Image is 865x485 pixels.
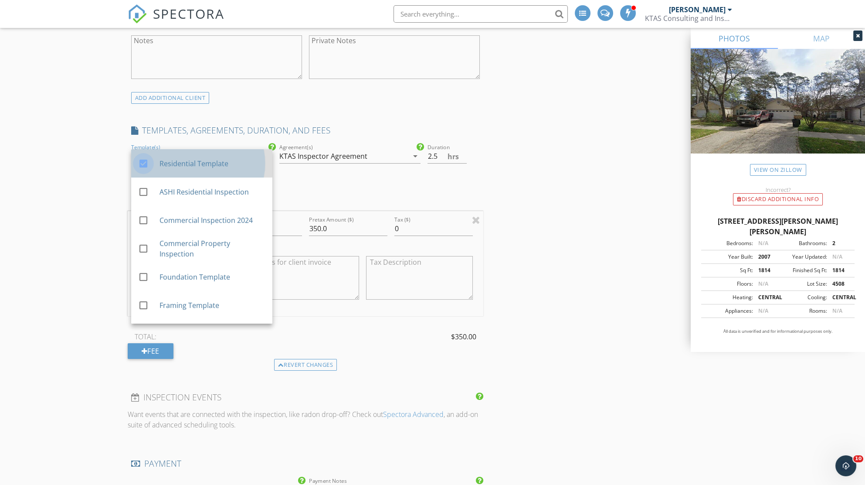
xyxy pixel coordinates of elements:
img: The Best Home Inspection Software - Spectora [128,4,147,24]
div: Fee [128,343,173,359]
h4: INSPECTION EVENTS [131,392,480,403]
p: All data is unverified and for informational purposes only. [701,328,855,335]
div: Discard Additional info [733,193,823,205]
div: Appliances: [704,307,753,315]
div: [STREET_ADDRESS][PERSON_NAME][PERSON_NAME] [701,216,855,237]
div: 1814 [753,266,778,274]
div: 1814 [827,266,852,274]
a: Spectora Advanced [383,410,444,419]
p: Want events that are connected with the inspection, like radon drop-off? Check out , an add-on su... [128,409,484,430]
div: KTAS Consulting and Inspection Services, LLC [645,14,732,23]
span: hrs [448,153,459,160]
a: MAP [778,28,865,49]
div: Commercial Inspection 2024 [159,215,265,225]
div: Year Built: [704,253,753,261]
a: PHOTOS [691,28,778,49]
span: N/A [758,307,768,314]
div: ASHI Residential Inspection [159,187,265,197]
iframe: Intercom live chat [835,455,856,476]
img: streetview [691,49,865,174]
div: Room-by-Room Residential Template [159,323,265,344]
span: N/A [758,280,768,287]
h4: FEES [131,193,480,205]
span: N/A [758,239,768,247]
span: 10 [853,455,863,462]
input: 0.0 [427,149,467,164]
div: CENTRAL [753,294,778,301]
span: $350.00 [451,331,476,342]
span: N/A [832,253,842,260]
i: arrow_drop_down [410,151,421,161]
div: CENTRAL [827,294,852,301]
div: 2 [827,239,852,247]
div: Finished Sq Ft: [778,266,827,274]
div: Cooling: [778,294,827,301]
div: Residential Template [159,158,265,169]
div: Lot Size: [778,280,827,288]
div: [PERSON_NAME] [669,5,726,14]
div: Revert changes [274,359,337,371]
div: Sq Ft: [704,266,753,274]
a: SPECTORA [128,12,224,30]
div: 2007 [753,253,778,261]
span: TOTAL: [135,331,156,342]
div: Bedrooms: [704,239,753,247]
div: Floors: [704,280,753,288]
a: View on Zillow [750,164,806,176]
h4: PAYMENT [131,458,480,469]
div: Heating: [704,294,753,301]
div: Year Updated: [778,253,827,261]
div: Commercial Property Inspection [159,238,265,259]
div: Foundation Template [159,272,265,282]
div: KTAS Inspector Agreement [279,152,367,160]
h4: TEMPLATES, AGREEMENTS, DURATION, AND FEES [131,125,480,136]
div: Rooms: [778,307,827,315]
span: N/A [832,307,842,314]
div: ADD ADDITIONAL client [131,92,210,104]
div: Bathrooms: [778,239,827,247]
span: SPECTORA [153,4,224,23]
input: Search everything... [393,5,568,23]
div: Framing Template [159,300,265,311]
div: Incorrect? [691,186,865,193]
div: 4508 [827,280,852,288]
